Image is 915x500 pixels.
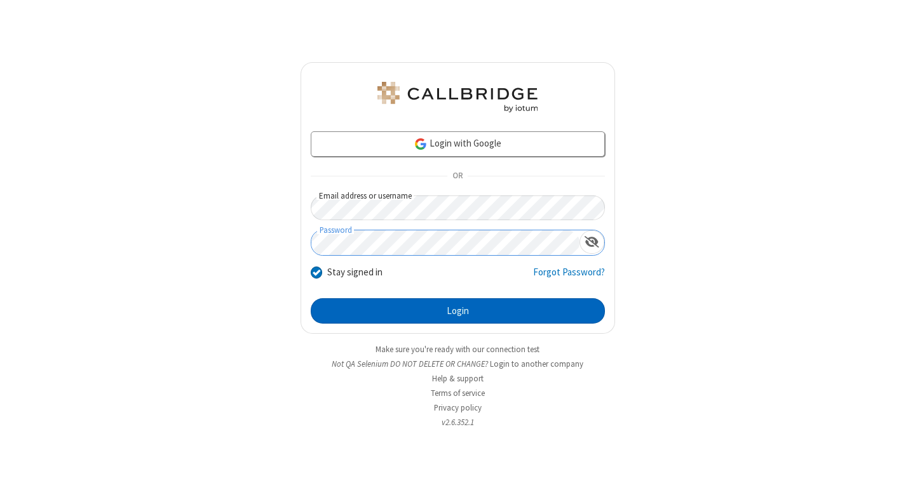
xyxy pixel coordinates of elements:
button: Login [311,298,605,324]
input: Password [311,230,579,255]
label: Stay signed in [327,265,383,280]
a: Help & support [432,373,484,384]
a: Forgot Password? [533,265,605,289]
img: QA Selenium DO NOT DELETE OR CHANGE [375,82,540,112]
iframe: Chat [883,467,905,491]
li: Not QA Selenium DO NOT DELETE OR CHANGE? [301,358,615,370]
div: Show password [579,230,604,254]
a: Terms of service [431,388,485,398]
span: OR [447,168,468,185]
input: Email address or username [311,195,605,220]
img: google-icon.png [414,137,428,151]
li: v2.6.352.1 [301,416,615,428]
a: Login with Google [311,131,605,157]
a: Privacy policy [434,402,482,413]
button: Login to another company [490,358,583,370]
a: Make sure you're ready with our connection test [376,344,539,355]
